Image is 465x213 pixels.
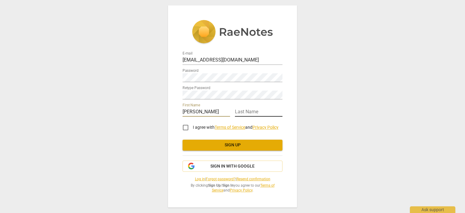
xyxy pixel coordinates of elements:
span: I agree with and [193,125,279,130]
b: Sign Up [208,183,221,188]
img: 5ac2273c67554f335776073100b6d88f.svg [192,20,273,45]
span: By clicking / you agree to our and . [183,183,282,193]
div: Ask support [410,206,455,213]
span: | | [183,177,282,182]
label: Password [183,69,199,72]
label: First Name [183,103,200,107]
a: Terms of Service [212,183,275,193]
span: Sign up [187,142,278,148]
a: Forgot password? [206,177,236,181]
a: Privacy Policy [252,125,279,130]
label: Retype Password [183,86,210,90]
button: Sign in with Google [183,161,282,172]
label: E-mail [183,52,193,55]
a: Resend confirmation [236,177,270,181]
button: Sign up [183,140,282,151]
a: Privacy Policy [230,188,252,192]
a: Terms of Service [215,125,245,130]
span: Sign in with Google [210,163,255,169]
b: Sign In [222,183,234,188]
a: Log in [195,177,205,181]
